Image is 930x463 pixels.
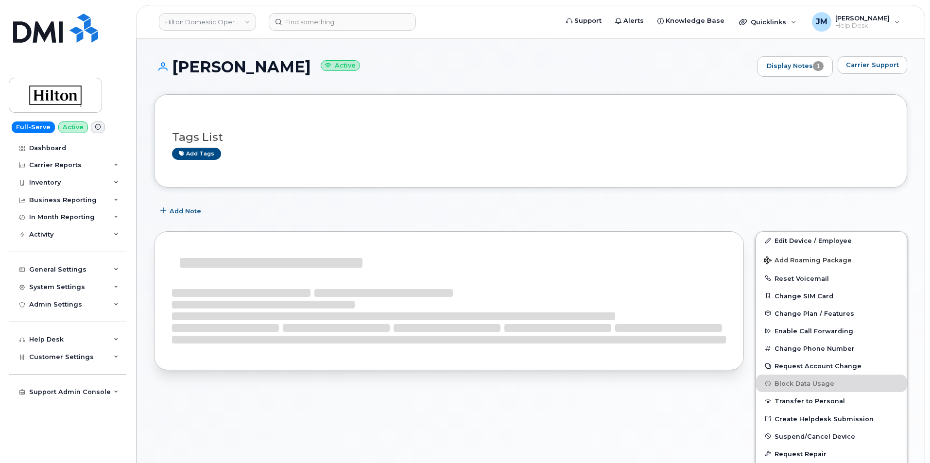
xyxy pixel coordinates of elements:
[756,287,907,305] button: Change SIM Card
[756,375,907,392] button: Block Data Usage
[756,392,907,410] button: Transfer to Personal
[154,202,209,220] button: Add Note
[813,61,824,71] span: 1
[756,305,907,322] button: Change Plan / Features
[172,148,221,160] a: Add tags
[756,410,907,428] a: Create Helpdesk Submission
[172,131,889,143] h3: Tags List
[775,309,854,317] span: Change Plan / Features
[775,432,855,440] span: Suspend/Cancel Device
[170,206,201,216] span: Add Note
[756,232,907,249] a: Edit Device / Employee
[154,58,753,75] h1: [PERSON_NAME]
[756,445,907,463] button: Request Repair
[756,340,907,357] button: Change Phone Number
[764,257,852,266] span: Add Roaming Package
[321,60,360,71] small: Active
[888,421,923,456] iframe: Messenger Launcher
[775,327,853,335] span: Enable Call Forwarding
[758,56,833,77] a: Display Notes1
[756,357,907,375] button: Request Account Change
[838,56,907,74] button: Carrier Support
[756,322,907,340] button: Enable Call Forwarding
[756,270,907,287] button: Reset Voicemail
[756,428,907,445] button: Suspend/Cancel Device
[756,250,907,270] button: Add Roaming Package
[846,60,899,69] span: Carrier Support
